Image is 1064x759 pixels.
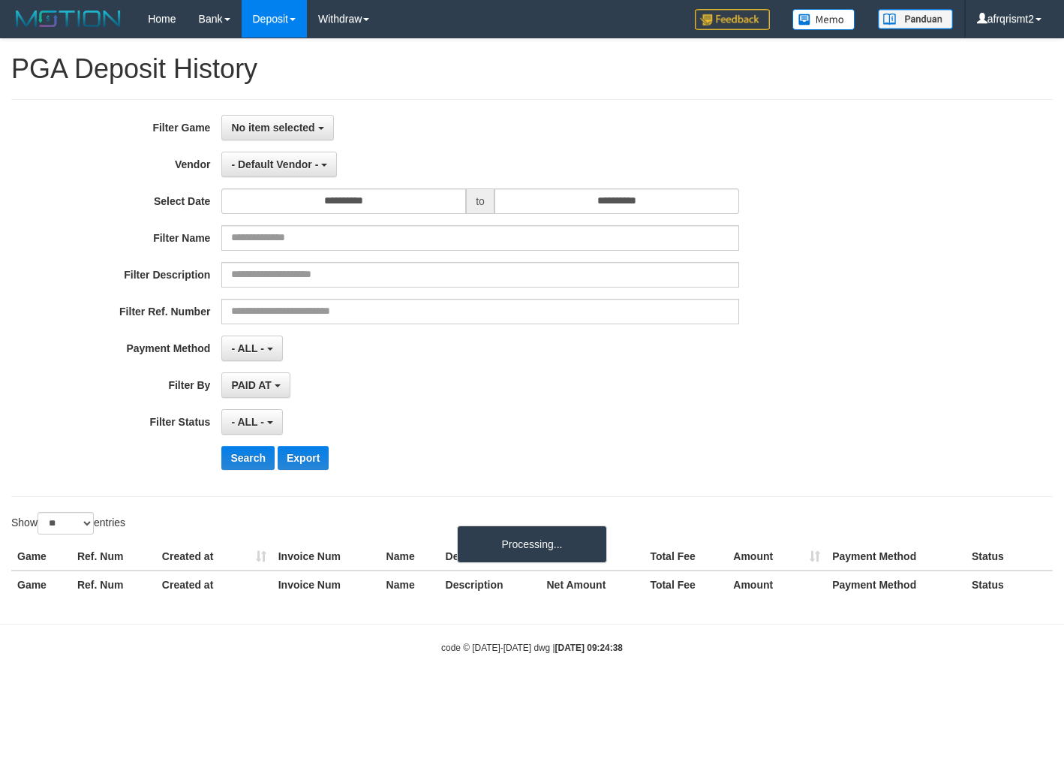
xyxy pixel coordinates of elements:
th: Name [380,571,440,598]
button: - Default Vendor - [221,152,337,177]
img: Feedback.jpg [695,9,770,30]
img: MOTION_logo.png [11,8,125,30]
th: Description [440,571,541,598]
th: Name [380,543,440,571]
button: Search [221,446,275,470]
img: Button%20Memo.svg [792,9,855,30]
button: - ALL - [221,409,282,435]
button: No item selected [221,115,333,140]
label: Show entries [11,512,125,535]
th: Description [440,543,541,571]
th: Invoice Num [272,571,380,598]
span: - ALL - [231,342,264,354]
select: Showentries [38,512,94,535]
span: PAID AT [231,379,271,391]
th: Created at [156,571,272,598]
th: Amount [727,571,826,598]
div: Processing... [457,526,607,563]
img: panduan.png [878,9,953,29]
button: - ALL - [221,336,282,361]
span: to [466,188,494,214]
th: Ref. Num [71,543,156,571]
th: Ref. Num [71,571,156,598]
th: Payment Method [826,543,966,571]
th: Created at [156,543,272,571]
small: code © [DATE]-[DATE] dwg | [441,643,623,653]
button: PAID AT [221,372,290,398]
button: Export [278,446,329,470]
h1: PGA Deposit History [11,54,1053,84]
th: Net Amount [540,571,644,598]
th: Total Fee [644,571,727,598]
th: Amount [727,543,826,571]
span: - Default Vendor - [231,158,318,170]
th: Status [966,571,1053,598]
th: Total Fee [644,543,727,571]
th: Invoice Num [272,543,380,571]
span: No item selected [231,122,314,134]
th: Game [11,543,71,571]
strong: [DATE] 09:24:38 [555,643,623,653]
th: Payment Method [826,571,966,598]
th: Status [966,543,1053,571]
th: Game [11,571,71,598]
span: - ALL - [231,416,264,428]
